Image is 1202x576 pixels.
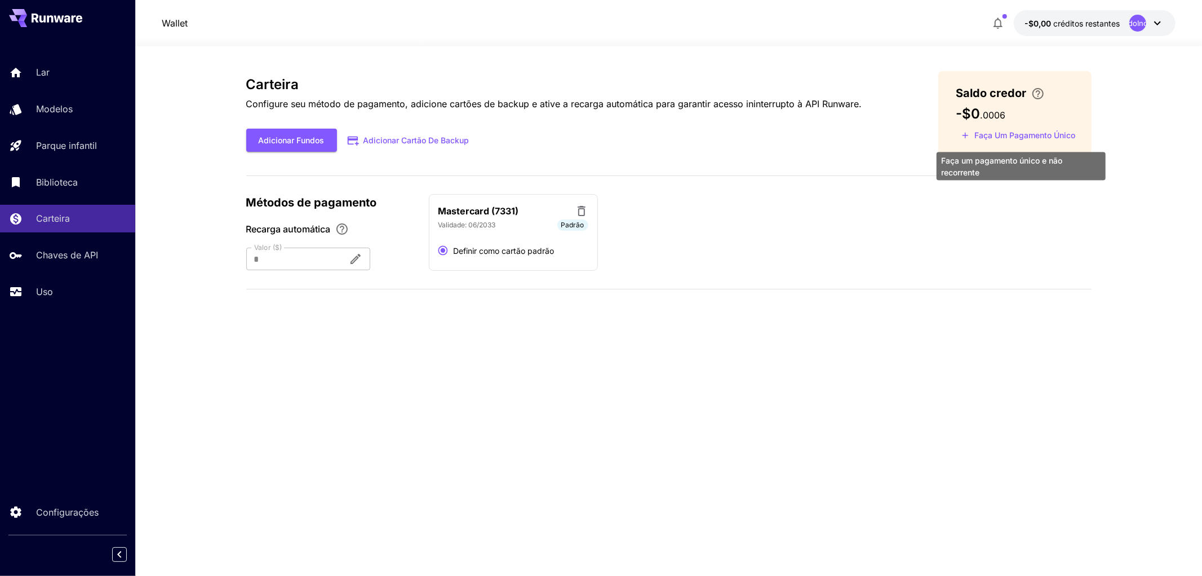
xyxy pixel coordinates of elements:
font: Recarga automática [246,223,331,235]
font: Padrão [561,221,584,229]
img: tab_keywords_by_traffic_grey.svg [119,65,128,74]
font: Modelos [36,103,73,115]
button: Adicionar cartão de backup [337,129,481,151]
font: Parque infantil [36,140,97,151]
div: Recolher barra lateral [121,544,135,565]
font: Domínio [59,66,86,74]
button: Faça um pagamento único e não recorrente [956,126,1081,144]
font: -$0,00 [1025,19,1052,28]
font: Valor ($) [254,243,282,252]
button: Recolher barra lateral [112,547,127,562]
font: IndefinidoIndefinido [1103,19,1173,28]
font: Carteira [246,76,299,93]
font: Validade: 06/2033 [438,221,496,229]
font: 4.0.25 [52,18,72,27]
font: Configure seu método de pagamento, adicione cartões de backup e ative a recarga automática para g... [246,98,862,109]
button: Adicionar fundos [246,129,337,152]
font: Adicionar cartão de backup [363,135,469,145]
font: Carteira [36,213,70,224]
font: Chaves de API [36,249,98,261]
font: Definir como cartão padrão [454,246,555,256]
font: versão [32,18,52,27]
button: Ative a recarga automática para garantir um serviço ininterrupto. Cobraremos automaticamente o va... [331,222,353,236]
font: Lar [36,67,50,78]
font: Faça um pagamento único [975,130,1076,140]
div: -$0,0006 [1025,17,1120,29]
font: Palavras-chave [131,66,181,74]
font: Configurações [36,507,99,518]
img: tab_domain_overview_orange.svg [47,65,56,74]
font: créditos restantes [1054,19,1120,28]
button: -$0,0006IndefinidoIndefinido [1014,10,1176,36]
font: 0006 [983,109,1006,121]
font: Mastercard (7331) [438,205,519,217]
img: website_grey.svg [18,29,27,38]
font: Uso [36,286,53,297]
font: Saldo credor [956,86,1027,100]
img: logo_orange.svg [18,18,27,27]
font: Faça um pagamento único e não recorrente [941,156,1062,177]
nav: migalha de pão [162,16,188,30]
font: Adicionar fundos [259,135,325,145]
font: . [981,109,983,121]
button: Insira os dados do seu cartão e escolha um valor de recarga automática para evitar interrupções n... [1027,87,1049,100]
font: Métodos de pagamento [246,196,377,209]
a: Wallet [162,16,188,30]
font: [PERSON_NAME]: [URL] [29,29,117,38]
font: -$0 [956,105,981,122]
font: Biblioteca [36,177,78,188]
